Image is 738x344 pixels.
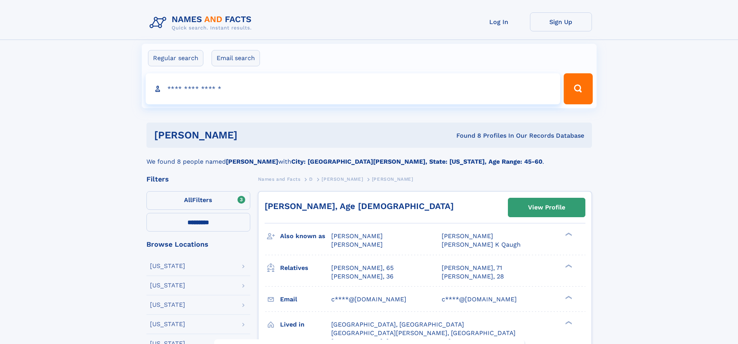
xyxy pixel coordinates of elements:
a: Names and Facts [258,174,301,184]
div: ❯ [563,295,573,300]
span: All [184,196,192,204]
span: D [309,176,313,182]
a: View Profile [508,198,585,217]
span: [PERSON_NAME] [442,232,493,240]
div: Filters [146,176,250,183]
div: [US_STATE] [150,302,185,308]
b: City: [GEOGRAPHIC_DATA][PERSON_NAME], State: [US_STATE], Age Range: 45-60 [291,158,542,165]
h3: Email [280,293,331,306]
a: [PERSON_NAME], Age [DEMOGRAPHIC_DATA] [265,201,454,211]
a: [PERSON_NAME], 28 [442,272,504,281]
span: [GEOGRAPHIC_DATA], [GEOGRAPHIC_DATA] [331,321,464,328]
img: Logo Names and Facts [146,12,258,33]
a: D [309,174,313,184]
div: [US_STATE] [150,321,185,327]
h3: Relatives [280,261,331,275]
span: [PERSON_NAME] [322,176,363,182]
div: ❯ [563,320,573,325]
b: [PERSON_NAME] [226,158,278,165]
label: Regular search [148,50,203,66]
span: [PERSON_NAME] [372,176,413,182]
button: Search Button [564,73,592,104]
a: Sign Up [530,12,592,31]
h1: [PERSON_NAME] [154,130,347,140]
div: View Profile [528,199,565,216]
h3: Also known as [280,230,331,243]
div: We found 8 people named with . [146,148,592,166]
input: search input [146,73,561,104]
div: Browse Locations [146,241,250,248]
div: ❯ [563,263,573,268]
h3: Lived in [280,318,331,331]
span: [PERSON_NAME] [331,232,383,240]
a: [PERSON_NAME], 71 [442,264,502,272]
a: [PERSON_NAME], 65 [331,264,394,272]
div: Found 8 Profiles In Our Records Database [347,131,584,140]
div: [US_STATE] [150,263,185,269]
div: ❯ [563,232,573,237]
label: Filters [146,191,250,210]
a: Log In [468,12,530,31]
span: [GEOGRAPHIC_DATA][PERSON_NAME], [GEOGRAPHIC_DATA] [331,329,516,337]
div: [US_STATE] [150,282,185,289]
label: Email search [212,50,260,66]
span: [PERSON_NAME] K Qaugh [442,241,521,248]
span: [PERSON_NAME] [331,241,383,248]
a: [PERSON_NAME] [322,174,363,184]
a: [PERSON_NAME], 36 [331,272,394,281]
